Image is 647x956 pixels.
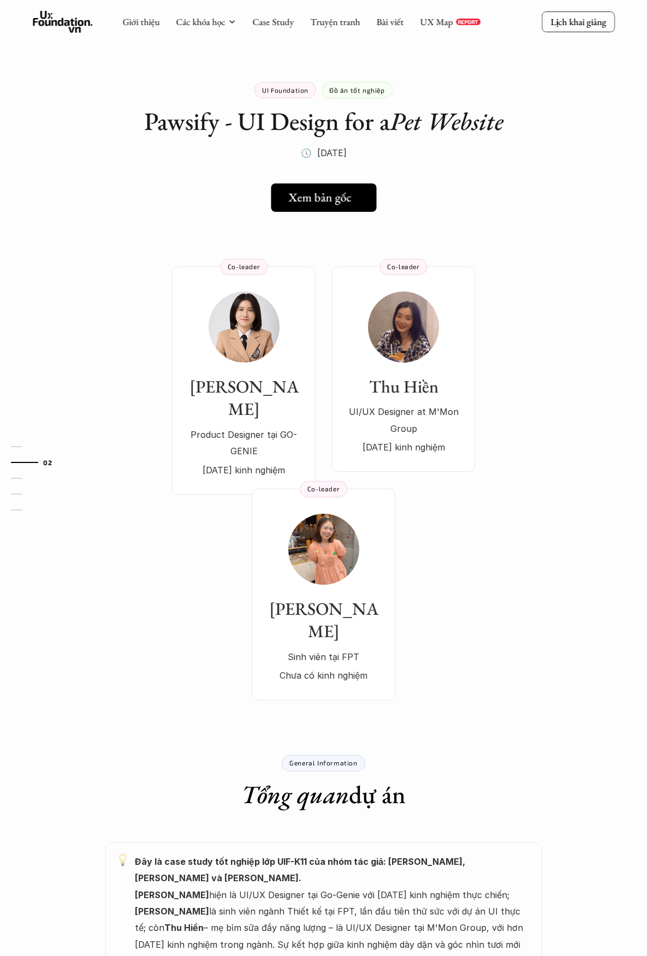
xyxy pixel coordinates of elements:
[135,906,209,917] strong: [PERSON_NAME]
[550,16,606,28] p: Lịch khai giảng
[263,598,384,643] h3: [PERSON_NAME]
[329,86,385,94] p: Đồ án tốt nghiệp
[263,667,384,684] p: Chưa có kinh nghiệm
[183,462,305,478] p: [DATE] kinh nghiệm
[228,263,260,270] p: Co-leader
[135,856,467,883] strong: Đây là case study tốt nghiệp lớp UIF-K11 của nhóm tác giả: [PERSON_NAME], [PERSON_NAME] và [PERSO...
[343,439,464,455] p: [DATE] kinh nghiệm
[420,16,453,28] a: UX Map
[43,458,52,466] strong: 02
[310,16,360,28] a: Truyện tranh
[252,489,395,700] a: [PERSON_NAME]Sinh viên tại FPTChưa có kinh nghiệmCo-leader
[135,889,209,900] strong: [PERSON_NAME]
[164,922,204,933] strong: Thu Hiền
[183,426,305,460] p: Product Designer tại GO-GENIE
[262,86,308,94] p: UI Foundation
[263,649,384,665] p: Sinh viên tại FPT
[252,16,294,28] a: Case Study
[343,376,464,399] h3: Thu Hiền
[376,16,403,28] a: Bài viết
[332,266,475,472] a: Thu HiềnUI/UX Designer at M'Mon Group[DATE] kinh nghiệmCo-leader
[271,183,376,212] a: Xem bản gốc
[122,16,159,28] a: Giới thiệu
[289,759,357,767] p: General Information
[11,456,63,469] a: 02
[241,780,406,810] h1: dự án
[241,778,349,811] em: Tổng quan
[390,105,503,138] em: Pet Website
[387,263,419,270] p: Co-leader
[183,376,305,421] h3: [PERSON_NAME]
[307,485,340,492] p: Co-leader
[172,266,316,495] a: [PERSON_NAME]Product Designer tại GO-GENIE[DATE] kinh nghiệmCo-leader
[458,19,478,25] p: REPORT
[176,16,225,28] a: Các khóa học
[542,11,615,32] a: Lịch khai giảng
[144,106,503,136] h1: Pawsify - UI Design for a
[288,190,351,204] h5: Xem bản gốc
[343,403,464,437] p: UI/UX Designer at M'Mon Group
[301,145,347,161] p: 🕔 [DATE]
